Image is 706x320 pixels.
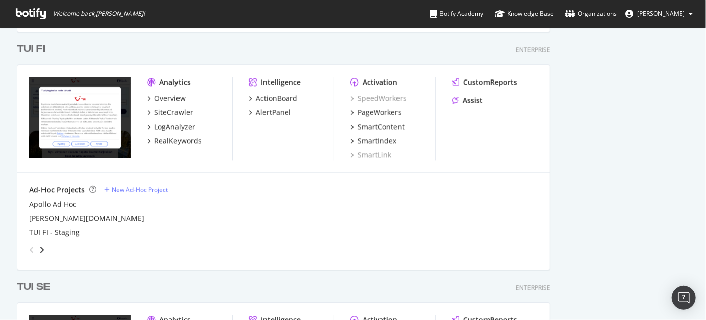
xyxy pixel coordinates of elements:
[154,136,202,146] div: RealKeywords
[29,199,76,209] a: Apollo Ad Hoc
[350,107,402,117] a: PageWorkers
[147,136,202,146] a: RealKeywords
[363,77,398,87] div: Activation
[249,93,297,103] a: ActionBoard
[38,245,46,255] div: angle-right
[463,95,483,105] div: Assist
[29,185,85,195] div: Ad-Hoc Projects
[452,77,517,87] a: CustomReports
[17,279,54,294] a: TUI SE
[430,9,483,19] div: Botify Academy
[29,227,80,237] a: TUI FI - Staging
[261,77,301,87] div: Intelligence
[256,107,291,117] div: AlertPanel
[147,93,186,103] a: Overview
[29,77,131,158] img: tui.fi
[495,9,554,19] div: Knowledge Base
[358,107,402,117] div: PageWorkers
[17,279,50,294] div: TUI SE
[25,242,38,258] div: angle-left
[147,107,193,117] a: SiteCrawler
[637,9,685,18] span: Kristiina Halme
[565,9,617,19] div: Organizations
[104,185,168,194] a: New Ad-Hoc Project
[17,42,49,56] a: TUI FI
[358,122,405,132] div: SmartContent
[350,150,391,160] a: SmartLink
[350,122,405,132] a: SmartContent
[154,93,186,103] div: Overview
[350,136,396,146] a: SmartIndex
[617,6,701,22] button: [PERSON_NAME]
[53,10,145,18] span: Welcome back, [PERSON_NAME] !
[516,283,550,292] div: Enterprise
[672,286,696,310] div: Open Intercom Messenger
[256,93,297,103] div: ActionBoard
[112,185,168,194] div: New Ad-Hoc Project
[29,213,144,223] a: [PERSON_NAME][DOMAIN_NAME]
[249,107,291,117] a: AlertPanel
[350,93,407,103] a: SpeedWorkers
[147,122,195,132] a: LogAnalyzer
[463,77,517,87] div: CustomReports
[452,95,483,105] a: Assist
[154,122,195,132] div: LogAnalyzer
[17,42,45,56] div: TUI FI
[159,77,191,87] div: Analytics
[154,107,193,117] div: SiteCrawler
[516,45,550,54] div: Enterprise
[358,136,396,146] div: SmartIndex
